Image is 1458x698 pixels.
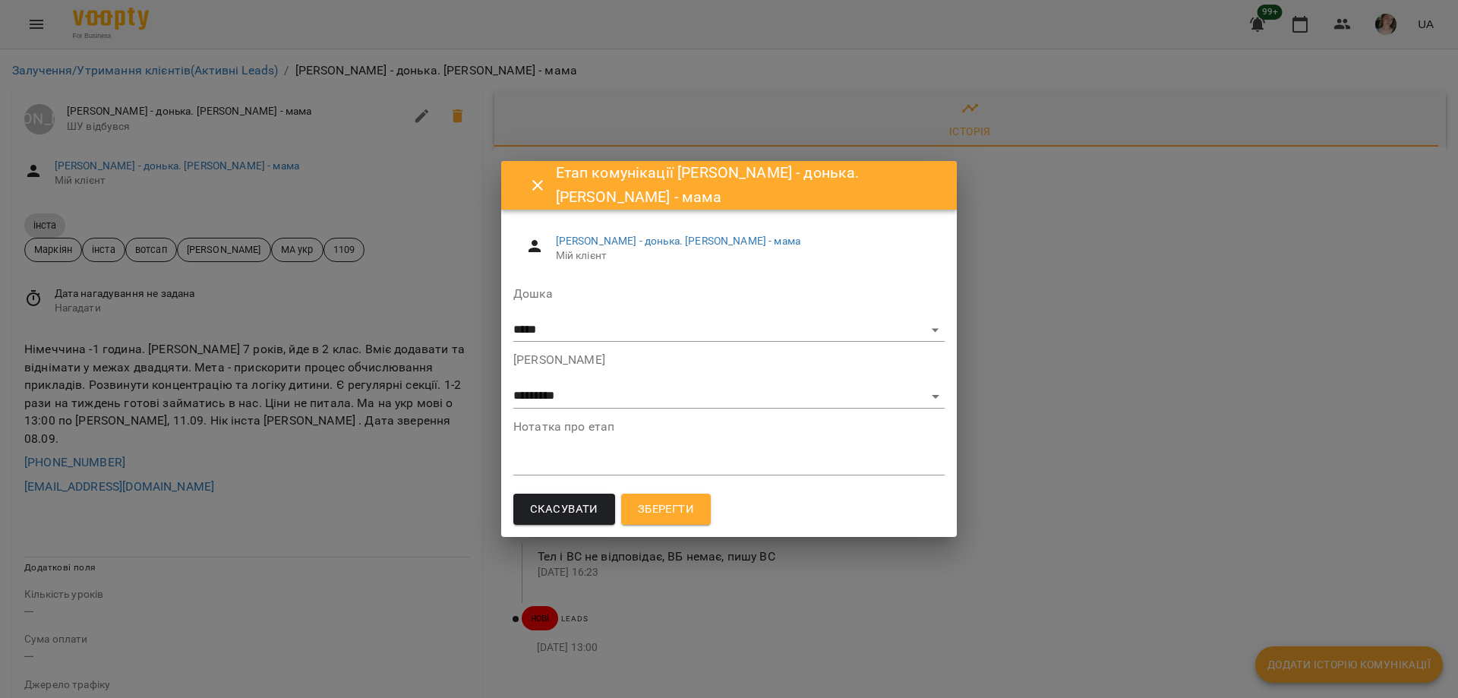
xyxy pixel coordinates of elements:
[513,421,945,433] label: Нотатка про етап
[556,235,800,247] a: [PERSON_NAME] - донька. [PERSON_NAME] - мама
[621,494,711,526] button: Зберегти
[519,167,556,204] button: Close
[513,288,945,300] label: Дошка
[513,494,615,526] button: Скасувати
[556,161,939,209] h6: Етап комунікації [PERSON_NAME] - донька. [PERSON_NAME] - мама
[556,248,933,264] span: Мій клієнт
[638,500,694,520] span: Зберегти
[530,500,598,520] span: Скасувати
[513,354,945,366] label: [PERSON_NAME]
